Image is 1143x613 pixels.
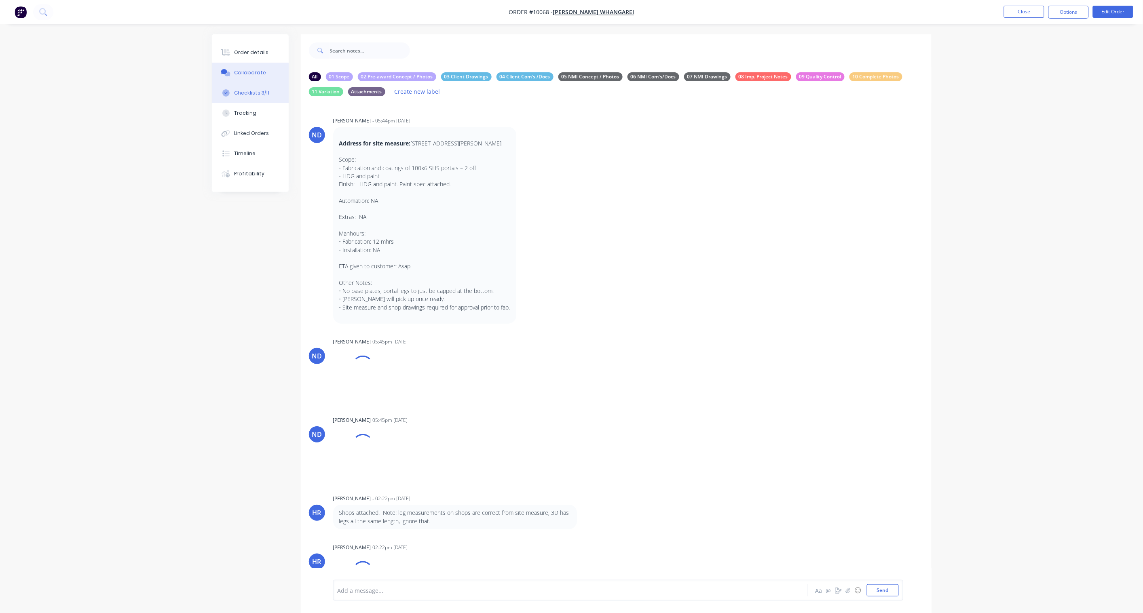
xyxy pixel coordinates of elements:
[824,586,834,595] button: @
[212,83,289,103] button: Checklists 3/11
[234,150,256,157] div: Timeline
[339,238,510,246] p: • Fabrication: 12 mhrs
[853,586,863,595] button: ☺
[358,72,436,81] div: 02 Pre-award Concept / Photos
[312,430,322,439] div: ND
[735,72,791,81] div: 08 Imp. Project Notes
[339,509,571,525] p: Shops attached. Note: leg measurements on shops are correct from site measure, 3D has legs all th...
[558,72,623,81] div: 05 NMI Concept / Photos
[330,42,410,59] input: Search notes...
[339,197,510,205] p: Automation: NA
[339,156,510,164] p: Scope:
[509,8,553,16] span: Order #10068 -
[390,86,444,97] button: Create new label
[684,72,731,81] div: 07 NMI Drawings
[814,586,824,595] button: Aa
[1048,6,1089,19] button: Options
[212,42,289,63] button: Order details
[1093,6,1133,18] button: Edit Order
[339,172,510,180] p: • HDG and paint
[1004,6,1044,18] button: Close
[867,584,899,596] button: Send
[339,164,510,172] p: • Fabrication and coatings of 100x6 SHS portals – 2 off
[373,544,408,551] div: 02:22pm [DATE]
[348,87,385,96] div: Attachments
[373,495,411,502] div: - 02:22pm [DATE]
[333,417,371,424] div: [PERSON_NAME]
[212,143,289,164] button: Timeline
[234,89,269,97] div: Checklists 3/11
[234,69,266,76] div: Collaborate
[212,103,289,123] button: Tracking
[373,338,408,345] div: 05:45pm [DATE]
[849,72,902,81] div: 10 Complete Photos
[234,170,264,177] div: Profitability
[326,72,353,81] div: 01 Scope
[212,123,289,143] button: Linked Orders
[234,110,256,117] div: Tracking
[339,246,510,254] p: • Installation: NA
[796,72,845,81] div: 09 Quality Control
[373,417,408,424] div: 05:45pm [DATE]
[627,72,679,81] div: 06 NMI Com's/Docs
[313,508,321,518] div: HR
[441,72,492,81] div: 03 Client Drawings
[333,117,371,124] div: [PERSON_NAME]
[312,351,322,361] div: ND
[234,130,269,137] div: Linked Orders
[234,49,268,56] div: Order details
[339,139,411,147] strong: Address for site measure:
[313,557,321,567] div: HR
[339,230,510,238] p: Manhours:
[339,180,510,188] p: Finish: HDG and paint. Paint spec attached.
[373,117,411,124] div: - 05:44pm [DATE]
[496,72,554,81] div: 04 Client Com's./Docs
[15,6,27,18] img: Factory
[339,303,510,312] p: • Site measure and shop drawings required for approval prior to fab.
[333,544,371,551] div: [PERSON_NAME]
[333,338,371,345] div: [PERSON_NAME]
[339,287,510,295] p: • No base plates, portal legs to just be capped at the bottom.
[339,279,510,287] p: Other Notes:
[339,295,510,303] p: • [PERSON_NAME] will pick up once ready.
[339,139,510,147] p: [STREET_ADDRESS][PERSON_NAME]
[309,72,321,81] div: All
[339,213,510,221] p: Extras: NA
[309,87,343,96] div: 11 Variation
[212,63,289,83] button: Collaborate
[333,495,371,502] div: [PERSON_NAME]
[312,130,322,140] div: ND
[339,262,510,270] p: ETA given to customer: Asap
[553,8,634,16] a: [PERSON_NAME] Whangarei
[212,164,289,184] button: Profitability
